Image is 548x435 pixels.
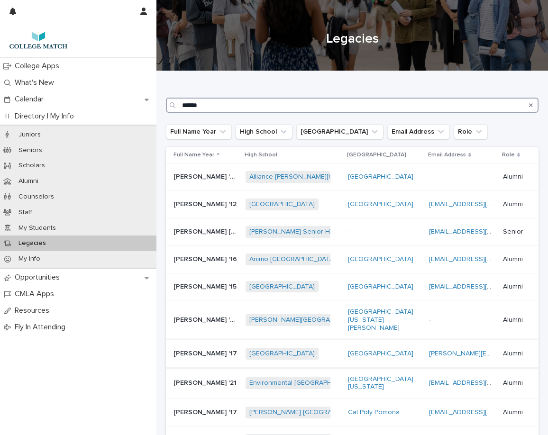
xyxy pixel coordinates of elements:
p: CMLA Apps [11,290,62,299]
button: High School [236,124,292,139]
a: Environmental [GEOGRAPHIC_DATA] [249,379,360,387]
p: What's New [11,78,62,87]
button: Role [454,124,488,139]
p: Kylie Campos Parungao '21 [174,377,238,387]
a: Alliance [PERSON_NAME][GEOGRAPHIC_DATA] [249,173,392,181]
p: Role [502,150,515,160]
p: Alumni [503,283,523,291]
p: Legacies [11,239,54,247]
a: [GEOGRAPHIC_DATA] [348,200,413,208]
tr: [PERSON_NAME] '12[PERSON_NAME] '12 [GEOGRAPHIC_DATA] [GEOGRAPHIC_DATA] [EMAIL_ADDRESS][DOMAIN_NAM... [166,191,539,218]
tr: [PERSON_NAME] '07[PERSON_NAME] '07 [PERSON_NAME][GEOGRAPHIC_DATA] [GEOGRAPHIC_DATA][US_STATE][PER... [166,300,539,340]
p: Alumni [11,177,46,185]
p: Fly In Attending [11,323,73,332]
a: Animo [GEOGRAPHIC_DATA] [249,255,336,263]
a: [GEOGRAPHIC_DATA] [348,350,413,358]
a: [EMAIL_ADDRESS][DOMAIN_NAME] [429,201,536,208]
tr: [PERSON_NAME] '17[PERSON_NAME] '17 [GEOGRAPHIC_DATA] [GEOGRAPHIC_DATA] [PERSON_NAME][EMAIL_ADDRES... [166,340,539,367]
p: - [429,314,433,324]
p: Alumni [503,379,523,387]
button: Full Name Year [166,124,232,139]
p: Jannane Campos '07 [174,314,240,324]
tr: [PERSON_NAME] '21[PERSON_NAME] '21 Environmental [GEOGRAPHIC_DATA] [GEOGRAPHIC_DATA][US_STATE] [E... [166,367,539,399]
p: [GEOGRAPHIC_DATA] [347,150,406,160]
tr: [PERSON_NAME] '16[PERSON_NAME] '16 Animo [GEOGRAPHIC_DATA] [GEOGRAPHIC_DATA] [EMAIL_ADDRESS][DOMA... [166,245,539,273]
p: Estevan Luis Campos '26 [174,226,240,236]
a: [GEOGRAPHIC_DATA] [249,200,315,208]
p: Staff [11,208,40,217]
a: [EMAIL_ADDRESS][DOMAIN_NAME] [429,283,536,290]
button: Email Address [387,124,450,139]
p: [PERSON_NAME] '17 [174,348,239,358]
a: [EMAIL_ADDRESS][DOMAIN_NAME] [429,256,536,263]
p: Seniors [11,146,50,154]
tr: [PERSON_NAME] [PERSON_NAME] '26[PERSON_NAME] [PERSON_NAME] '26 [PERSON_NAME] Senior High - HPIAM ... [166,218,539,245]
p: Alumni [503,316,523,324]
tr: [PERSON_NAME] '15[PERSON_NAME] '15 [GEOGRAPHIC_DATA] [GEOGRAPHIC_DATA] [EMAIL_ADDRESS][DOMAIN_NAM... [166,273,539,300]
p: Alumni [503,408,523,417]
p: Alumni [503,173,523,181]
p: Juniors [11,131,48,139]
p: Full Name Year [174,150,214,160]
p: Counselors [11,193,62,201]
a: [GEOGRAPHIC_DATA] [348,255,413,263]
p: Alumni [503,255,523,263]
tr: [PERSON_NAME] '17[PERSON_NAME] '17 [PERSON_NAME] [GEOGRAPHIC_DATA] Cal Poly Pomona [EMAIL_ADDRESS... [166,399,539,426]
p: Jacqueline Campos '15 [174,281,238,291]
p: [PERSON_NAME] '16 [174,254,239,263]
a: [GEOGRAPHIC_DATA] [348,173,413,181]
a: [GEOGRAPHIC_DATA][US_STATE] [348,375,421,391]
tr: [PERSON_NAME] '08[PERSON_NAME] '08 Alliance [PERSON_NAME][GEOGRAPHIC_DATA] [GEOGRAPHIC_DATA] -- A... [166,163,539,191]
p: Opportunities [11,273,67,282]
p: - [348,228,421,236]
p: Directory | My Info [11,112,82,121]
p: [PERSON_NAME] '17 [174,407,239,417]
p: - [429,171,433,181]
p: Cynthia Campos '12 [174,199,238,208]
p: My Info [11,255,48,263]
a: [GEOGRAPHIC_DATA] [249,283,315,291]
a: [GEOGRAPHIC_DATA][US_STATE][PERSON_NAME] [348,308,421,332]
a: [PERSON_NAME] Senior High - HPIAM [249,228,364,236]
p: Scholars [11,162,53,170]
img: 7lzNxMuQ9KqU1pwTAr0j [8,31,69,50]
p: My Students [11,224,64,232]
p: Alumni [503,350,523,358]
a: [EMAIL_ADDRESS][DOMAIN_NAME] [429,409,536,416]
p: High School [245,150,277,160]
a: [EMAIL_ADDRESS][DOMAIN_NAME] [429,228,536,235]
h1: Legacies [166,31,539,47]
p: Email Address [428,150,466,160]
p: Calendar [11,95,51,104]
p: Senior [503,228,523,236]
a: Cal Poly Pomona [348,408,400,417]
a: [GEOGRAPHIC_DATA] [348,283,413,291]
button: Undergrad College [296,124,384,139]
p: Resources [11,306,57,315]
input: Search [166,98,539,113]
a: [PERSON_NAME][GEOGRAPHIC_DATA] [249,316,366,324]
p: College Apps [11,62,67,71]
a: [EMAIL_ADDRESS][DOMAIN_NAME] [429,380,536,386]
p: Ana Rosa Campos '08 [174,171,240,181]
p: Alumni [503,200,523,208]
a: [GEOGRAPHIC_DATA] [249,350,315,358]
a: [PERSON_NAME] [GEOGRAPHIC_DATA] [249,408,368,417]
